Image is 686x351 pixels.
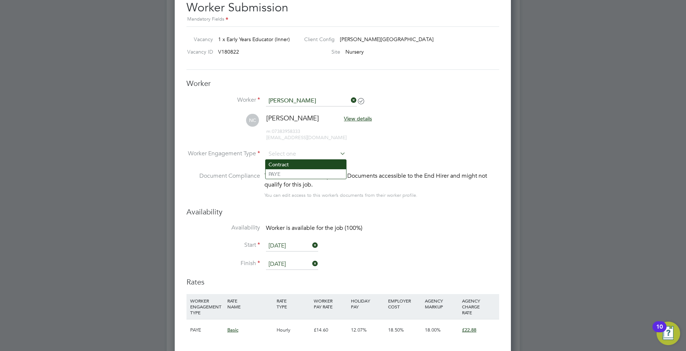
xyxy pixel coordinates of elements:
[266,149,346,160] input: Select one
[340,36,434,43] span: [PERSON_NAME][GEOGRAPHIC_DATA]
[266,128,272,134] span: m:
[351,327,367,333] span: 12.07%
[218,48,239,55] span: V180822
[186,224,260,232] label: Availability
[225,294,275,313] div: RATE NAME
[218,36,290,43] span: 1 x Early Years Educator (Inner)
[266,224,362,232] span: Worker is available for the job (100%)
[275,294,312,313] div: RATE TYPE
[266,95,357,106] input: Search for...
[264,171,499,189] div: This worker has no Compliance Documents accessible to the End Hirer and might not qualify for thi...
[345,48,364,55] span: Nursery
[266,240,318,252] input: Select one
[460,294,497,319] div: AGENCY CHARGE RATE
[388,327,404,333] span: 18.50%
[423,294,460,313] div: AGENCY MARKUP
[657,322,680,345] button: Open Resource Center, 10 new notifications
[349,294,386,313] div: HOLIDAY PAY
[266,134,346,141] span: [EMAIL_ADDRESS][DOMAIN_NAME]
[344,115,372,122] span: View details
[186,260,260,267] label: Finish
[298,48,340,55] label: Site
[275,319,312,341] div: Hourly
[186,150,260,158] label: Worker Engagement Type
[184,36,213,43] label: Vacancy
[246,114,259,127] span: NC
[188,294,225,319] div: WORKER ENGAGEMENT TYPE
[186,207,499,217] h3: Availability
[266,169,346,179] li: PAYE
[462,327,476,333] span: £22.88
[186,15,499,23] div: Mandatory Fields
[266,160,346,169] li: Contract
[186,171,260,198] label: Document Compliance
[227,327,238,333] span: Basic
[425,327,441,333] span: 18.00%
[188,319,225,341] div: PAYE
[312,319,349,341] div: £14.60
[266,259,318,270] input: Select one
[186,241,260,249] label: Start
[186,96,260,104] label: Worker
[298,36,335,43] label: Client Config
[264,191,417,200] div: You can edit access to this worker’s documents from their worker profile.
[266,128,300,134] span: 07383958333
[184,48,213,55] label: Vacancy ID
[656,327,663,336] div: 10
[186,277,499,287] h3: Rates
[312,294,349,313] div: WORKER PAY RATE
[386,294,423,313] div: EMPLOYER COST
[266,114,319,122] span: [PERSON_NAME]
[186,79,499,88] h3: Worker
